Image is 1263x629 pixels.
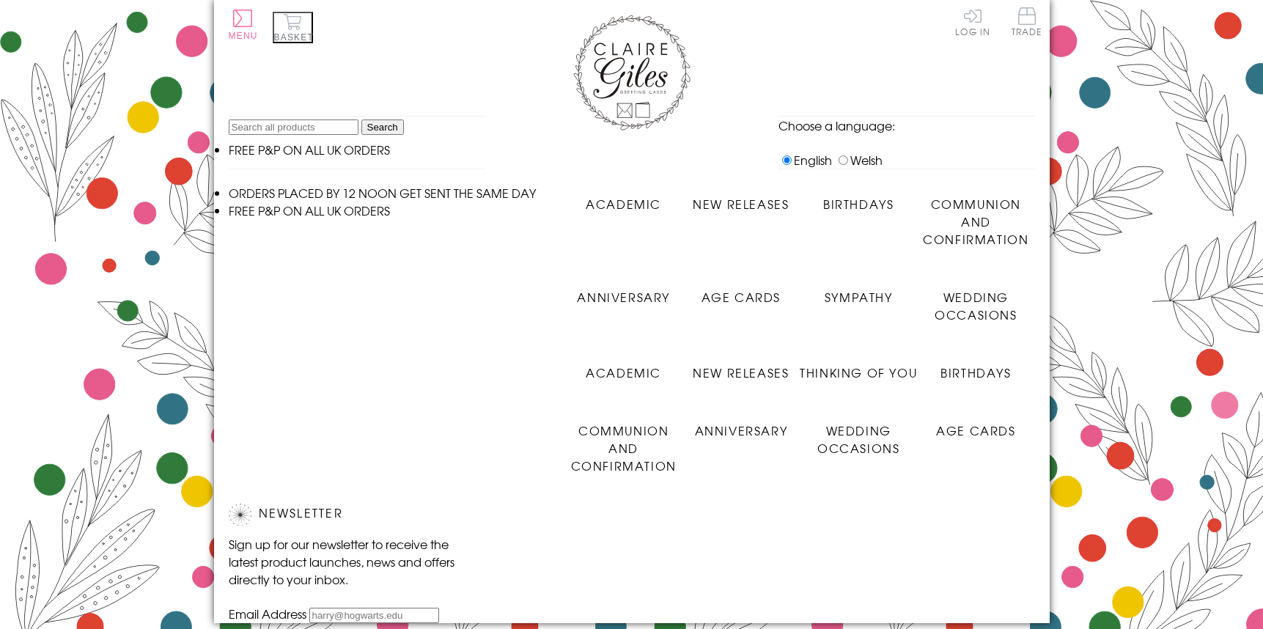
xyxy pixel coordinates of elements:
a: New Releases [682,353,800,381]
h2: Newsletter [229,504,478,526]
input: Search [361,119,404,135]
span: Trade [1012,7,1042,36]
a: Sympathy [800,277,917,306]
span: Wedding Occasions [935,288,1017,323]
a: Birthdays [800,184,917,213]
span: Wedding Occasions [817,422,899,457]
input: harry@hogwarts.edu [309,608,439,623]
span: Academic [586,364,661,381]
p: Choose a language: [778,117,1035,134]
a: Communion and Confirmation [917,184,1034,248]
a: Trade [1012,7,1042,39]
a: Log In [955,7,990,36]
input: Search all products [229,119,358,135]
span: Birthdays [823,195,894,213]
span: New Releases [693,195,789,213]
a: Wedding Occasions [917,277,1034,323]
a: Birthdays [917,353,1034,381]
a: Age Cards [682,277,800,306]
span: FREE P&P ON ALL UK ORDERS [229,202,390,219]
span: Academic [586,195,661,213]
label: Welsh [835,151,883,169]
span: Age Cards [936,422,1015,439]
input: English [782,155,792,165]
span: Thinking of You [800,364,917,381]
label: English [778,151,832,169]
a: Anniversary [682,411,800,439]
span: Birthdays [940,364,1011,381]
label: Email Address [229,605,306,622]
button: Basket [273,12,313,43]
img: Claire Giles Greetings Cards [573,15,691,130]
span: Anniversary [577,288,670,306]
span: Age Cards [702,288,781,306]
a: Academic [565,184,682,213]
input: Welsh [839,155,848,165]
a: Thinking of You [800,353,917,381]
a: Academic [565,353,682,381]
a: New Releases [682,184,800,213]
span: Communion and Confirmation [571,422,677,474]
a: Communion and Confirmation [565,411,682,474]
a: Wedding Occasions [800,411,917,457]
a: Age Cards [917,411,1034,439]
p: Sign up for our newsletter to receive the latest product launches, news and offers directly to yo... [229,535,478,588]
span: Communion and Confirmation [923,195,1028,248]
button: Menu [229,10,258,41]
span: New Releases [693,364,789,381]
span: ORDERS PLACED BY 12 NOON GET SENT THE SAME DAY [229,184,536,202]
span: Sympathy [825,288,893,306]
span: Menu [229,31,258,41]
span: Anniversary [695,422,788,439]
a: Anniversary [565,277,682,306]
